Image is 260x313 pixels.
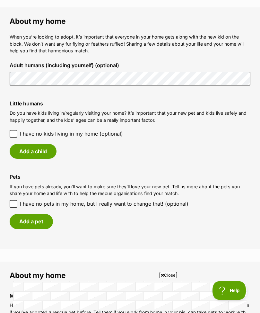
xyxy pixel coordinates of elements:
span: I have no kids living in my home (optional) [20,130,123,138]
span: I have no pets in my home, but I really want to change that! (optional) [20,200,188,208]
label: More about me (optional) [10,293,250,299]
p: When you’re looking to adopt, it’s important that everyone in your home gets along with the new k... [10,33,250,54]
iframe: Help Scout Beacon - Open [212,281,247,300]
span: Close [160,272,177,278]
p: Do you have kids living in/regularly visiting your home? It’s important that your new pet and kid... [10,110,250,123]
label: Little humans [10,101,250,106]
label: Pets [10,174,250,180]
button: Add a child [10,144,56,159]
legend: About my home [10,271,250,280]
label: Adult humans (including yourself) (optional) [10,62,250,68]
legend: About my home [10,17,250,25]
iframe: Advertisement [13,281,247,310]
p: If you have pets already, you’ll want to make sure they’ll love your new pet. Tell us more about ... [10,183,250,197]
button: Add a pet [10,214,53,229]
